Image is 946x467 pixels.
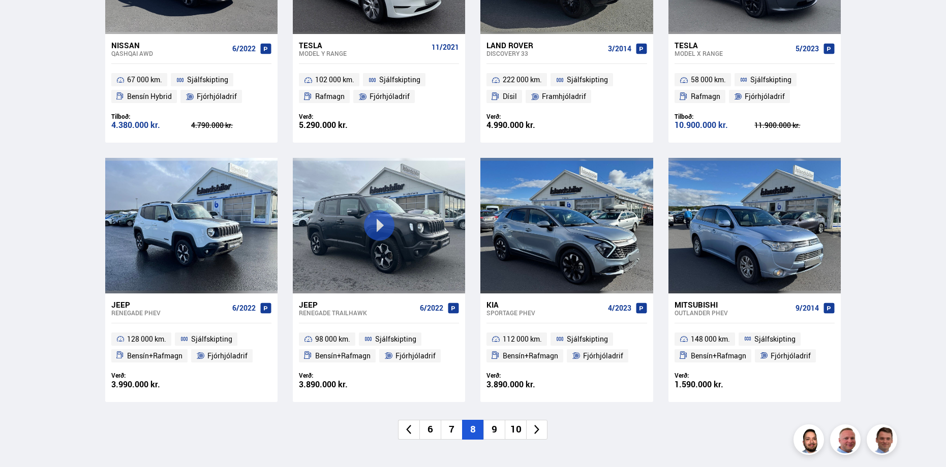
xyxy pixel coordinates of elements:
[542,90,586,103] span: Framhjóladrif
[745,90,785,103] span: Fjórhjóladrif
[299,372,379,379] div: Verð:
[567,74,608,86] span: Sjálfskipting
[299,380,379,389] div: 3.890.000 kr.
[111,309,228,316] div: Renegade PHEV
[111,41,228,50] div: Nissan
[795,426,826,456] img: nhp88E3Fdnt1Opn2.png
[503,90,517,103] span: Dísil
[105,293,278,402] a: Jeep Renegade PHEV 6/2022 128 000 km. Sjálfskipting Bensín+Rafmagn Fjórhjóladrif Verð: 3.990.000 kr.
[796,304,819,312] span: 9/2014
[299,300,416,309] div: Jeep
[419,420,441,440] li: 6
[486,41,603,50] div: Land Rover
[127,350,182,362] span: Bensín+Rafmagn
[299,121,379,129] div: 5.290.000 kr.
[441,420,462,440] li: 7
[315,333,350,345] span: 98 000 km.
[503,74,542,86] span: 222 000 km.
[299,113,379,120] div: Verð:
[127,74,162,86] span: 67 000 km.
[503,333,542,345] span: 112 000 km.
[486,372,567,379] div: Verð:
[675,113,755,120] div: Tilboð:
[486,300,603,309] div: Kia
[754,122,835,129] div: 11.900.000 kr.
[675,50,791,57] div: Model X RANGE
[293,293,465,402] a: Jeep Renegade TRAILHAWK 6/2022 98 000 km. Sjálfskipting Bensín+Rafmagn Fjórhjóladrif Verð: 3.890....
[691,350,746,362] span: Bensín+Rafmagn
[505,420,526,440] li: 10
[675,372,755,379] div: Verð:
[754,333,796,345] span: Sjálfskipting
[691,74,726,86] span: 58 000 km.
[105,34,278,143] a: Nissan Qashqai AWD 6/2022 67 000 km. Sjálfskipting Bensín Hybrid Fjórhjóladrif Tilboð: 4.380.000 ...
[293,34,465,143] a: Tesla Model Y RANGE 11/2021 102 000 km. Sjálfskipting Rafmagn Fjórhjóladrif Verð: 5.290.000 kr.
[191,333,232,345] span: Sjálfskipting
[675,121,755,129] div: 10.900.000 kr.
[315,90,345,103] span: Rafmagn
[675,300,791,309] div: Mitsubishi
[691,333,730,345] span: 148 000 km.
[486,121,567,129] div: 4.990.000 kr.
[868,426,899,456] img: FbJEzSuNWCJXmdc-.webp
[299,309,416,316] div: Renegade TRAILHAWK
[315,350,371,362] span: Bensín+Rafmagn
[567,333,608,345] span: Sjálfskipting
[299,50,428,57] div: Model Y RANGE
[691,90,720,103] span: Rafmagn
[232,45,256,53] span: 6/2022
[299,41,428,50] div: Tesla
[8,4,39,35] button: Opna LiveChat spjallviðmót
[111,300,228,309] div: Jeep
[197,90,237,103] span: Fjórhjóladrif
[668,34,841,143] a: Tesla Model X RANGE 5/2023 58 000 km. Sjálfskipting Rafmagn Fjórhjóladrif Tilboð: 10.900.000 kr. ...
[832,426,862,456] img: siFngHWaQ9KaOqBr.png
[232,304,256,312] span: 6/2022
[675,41,791,50] div: Tesla
[480,34,653,143] a: Land Rover Discovery 33 3/2014 222 000 km. Sjálfskipting Dísil Framhjóladrif Verð: 4.990.000 kr.
[111,380,192,389] div: 3.990.000 kr.
[675,309,791,316] div: Outlander PHEV
[675,380,755,389] div: 1.590.000 kr.
[486,113,567,120] div: Verð:
[771,350,811,362] span: Fjórhjóladrif
[608,45,631,53] span: 3/2014
[127,90,172,103] span: Bensín Hybrid
[432,43,459,51] span: 11/2021
[395,350,436,362] span: Fjórhjóladrif
[375,333,416,345] span: Sjálfskipting
[486,380,567,389] div: 3.890.000 kr.
[583,350,623,362] span: Fjórhjóladrif
[111,50,228,57] div: Qashqai AWD
[480,293,653,402] a: Kia Sportage PHEV 4/2023 112 000 km. Sjálfskipting Bensín+Rafmagn Fjórhjóladrif Verð: 3.890.000 kr.
[127,333,166,345] span: 128 000 km.
[370,90,410,103] span: Fjórhjóladrif
[111,372,192,379] div: Verð:
[462,420,483,440] li: 8
[111,121,192,129] div: 4.380.000 kr.
[668,293,841,402] a: Mitsubishi Outlander PHEV 9/2014 148 000 km. Sjálfskipting Bensín+Rafmagn Fjórhjóladrif Verð: 1.5...
[111,113,192,120] div: Tilboð:
[207,350,248,362] span: Fjórhjóladrif
[608,304,631,312] span: 4/2023
[483,420,505,440] li: 9
[486,50,603,57] div: Discovery 33
[379,74,420,86] span: Sjálfskipting
[796,45,819,53] span: 5/2023
[486,309,603,316] div: Sportage PHEV
[315,74,354,86] span: 102 000 km.
[750,74,791,86] span: Sjálfskipting
[191,122,271,129] div: 4.790.000 kr.
[420,304,443,312] span: 6/2022
[503,350,558,362] span: Bensín+Rafmagn
[187,74,228,86] span: Sjálfskipting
